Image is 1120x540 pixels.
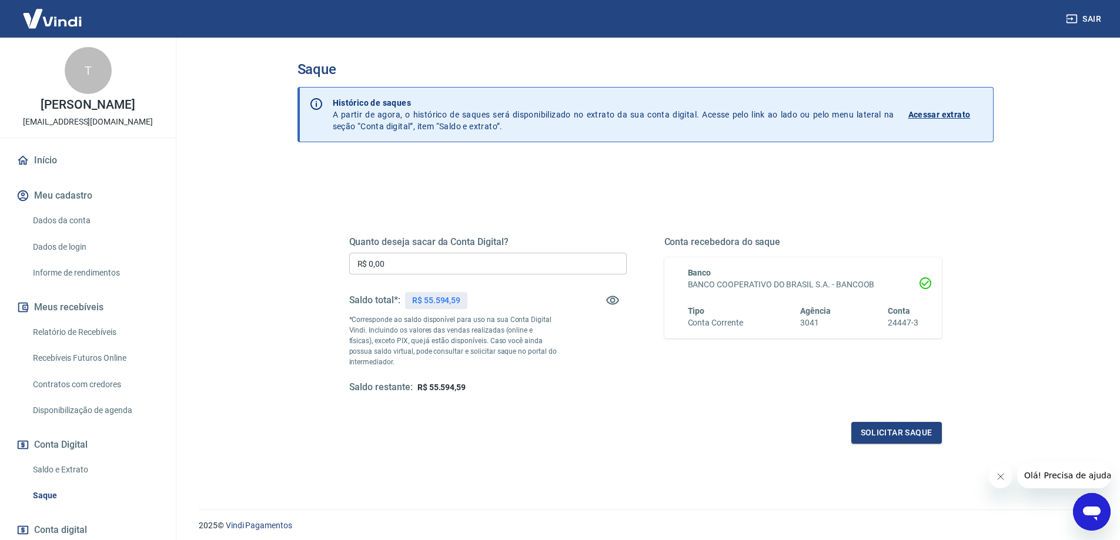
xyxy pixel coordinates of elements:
a: Acessar extrato [908,97,984,132]
a: Contratos com credores [28,373,162,397]
img: Vindi [14,1,91,36]
h6: 3041 [800,317,831,329]
img: tab_keywords_by_traffic_grey.svg [124,74,133,83]
div: T [65,47,112,94]
p: [PERSON_NAME] [41,99,135,111]
span: Olá! Precisa de ajuda? [7,8,99,18]
button: Sair [1064,8,1106,30]
a: Saldo e Extrato [28,458,162,482]
p: 2025 © [199,519,1092,532]
div: [PERSON_NAME]: [DOMAIN_NAME] [31,31,168,40]
p: [EMAIL_ADDRESS][DOMAIN_NAME] [23,116,153,128]
a: Início [14,147,162,173]
span: Banco [688,268,711,277]
button: Meu cadastro [14,183,162,209]
a: Disponibilização de agenda [28,398,162,422]
button: Meus recebíveis [14,294,162,320]
h5: Quanto deseja sacar da Conta Digital? [349,236,627,248]
h6: Conta Corrente [688,317,743,329]
img: logo_orange.svg [19,19,28,28]
a: Saque [28,484,162,508]
span: Conta digital [34,522,87,538]
img: website_grey.svg [19,31,28,40]
h5: Conta recebedora do saque [664,236,942,248]
p: Histórico de saques [333,97,894,109]
span: Agência [800,306,831,316]
a: Dados da conta [28,209,162,233]
a: Informe de rendimentos [28,261,162,285]
div: v 4.0.25 [33,19,58,28]
h5: Saldo restante: [349,381,413,394]
iframe: Fechar mensagem [989,465,1012,488]
h6: BANCO COOPERATIVO DO BRASIL S.A. - BANCOOB [688,279,918,291]
button: Conta Digital [14,432,162,458]
p: R$ 55.594,59 [412,294,460,307]
a: Vindi Pagamentos [226,521,292,530]
a: Recebíveis Futuros Online [28,346,162,370]
span: R$ 55.594,59 [417,383,466,392]
span: Conta [888,306,910,316]
h6: 24447-3 [888,317,918,329]
h5: Saldo total*: [349,294,400,306]
p: *Corresponde ao saldo disponível para uso na sua Conta Digital Vindi. Incluindo os valores das ve... [349,314,557,367]
p: A partir de agora, o histórico de saques será disponibilizado no extrato da sua conta digital. Ac... [333,97,894,132]
p: Acessar extrato [908,109,971,120]
img: tab_domain_overview_orange.svg [49,74,58,83]
div: Domínio [62,75,90,83]
a: Dados de login [28,235,162,259]
span: Tipo [688,306,705,316]
button: Solicitar saque [851,422,942,444]
a: Relatório de Recebíveis [28,320,162,344]
iframe: Mensagem da empresa [1017,462,1111,488]
div: Palavras-chave [137,75,189,83]
h3: Saque [297,61,994,78]
iframe: Botão para abrir a janela de mensagens [1073,493,1111,531]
